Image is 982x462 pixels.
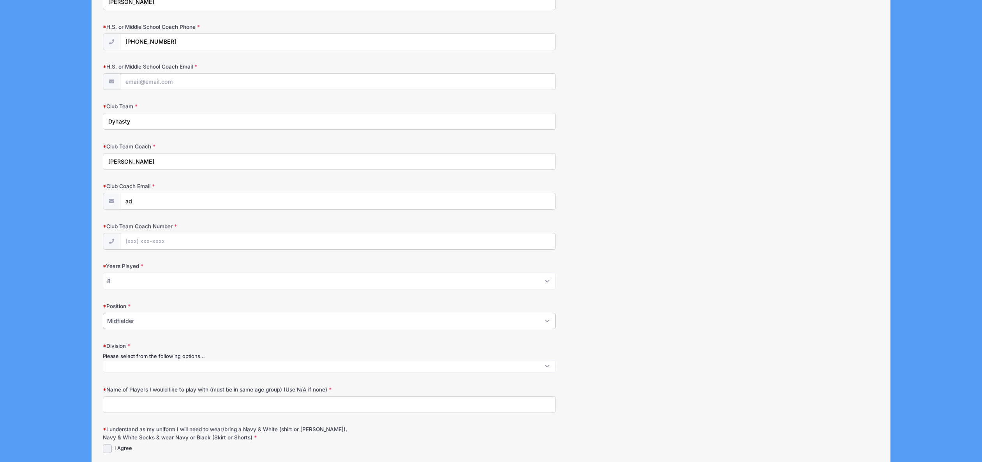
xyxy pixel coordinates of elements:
label: Position [103,302,361,310]
label: Club Coach Email [103,182,361,190]
input: (xxx) xxx-xxxx [120,233,556,250]
input: email@email.com [120,193,556,210]
label: I Agree [115,444,132,452]
label: Years Played [103,262,361,270]
div: Please select from the following options... [103,353,555,360]
label: Club Team Coach [103,143,361,150]
label: H.S. or Middle School Coach Phone [103,23,361,31]
input: (xxx) xxx-xxxx [120,34,556,50]
label: Name of Players I would like to play with (must be in same age group) (Use N/A if none) [103,386,361,393]
label: Club Team [103,102,361,110]
label: I understand as my uniform I will need to wear/bring a Navy & White (shirt or [PERSON_NAME]), Nav... [103,425,361,441]
label: H.S. or Middle School Coach Email [103,63,361,71]
label: Club Team Coach Number [103,222,361,230]
label: Division [103,342,361,350]
input: email@email.com [120,73,556,90]
textarea: Search [107,364,111,371]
